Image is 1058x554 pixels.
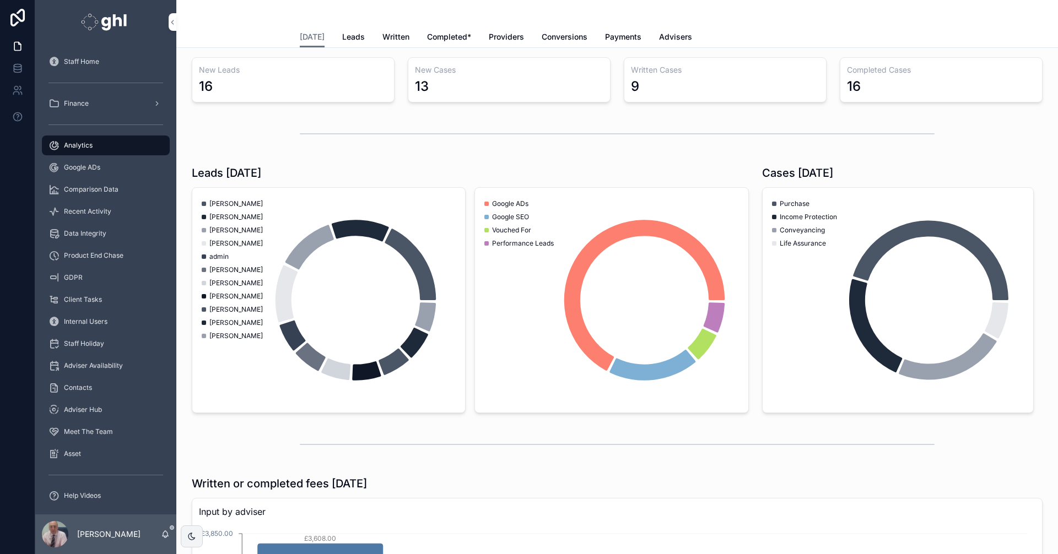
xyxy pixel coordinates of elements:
div: 9 [631,78,639,95]
h3: New Cases [415,64,603,75]
span: [PERSON_NAME] [209,199,263,208]
span: Google ADs [64,163,100,172]
span: Google SEO [492,213,529,221]
tspan: £3,608.00 [304,534,336,542]
span: [PERSON_NAME] [209,292,263,301]
span: [PERSON_NAME] [209,332,263,340]
h1: Written or completed fees [DATE] [192,476,367,491]
h3: New Leads [199,64,387,75]
span: Help Videos [64,491,101,500]
span: GDPR [64,273,83,282]
a: Analytics [42,135,170,155]
tspan: £3,850.00 [201,529,233,537]
span: [PERSON_NAME] [209,239,263,248]
span: Written [382,31,409,42]
span: Comparison Data [64,185,118,194]
div: chart [482,194,741,406]
a: Adviser Hub [42,400,170,420]
a: GDPR [42,268,170,287]
span: Internal Users [64,317,107,326]
span: Data Integrity [64,229,106,238]
a: Data Integrity [42,224,170,243]
a: Conversions [542,27,587,49]
div: chart [769,194,1027,406]
span: Adviser Availability [64,361,123,370]
span: Leads [342,31,365,42]
span: Product End Chase [64,251,123,260]
span: admin [209,252,229,261]
h1: Leads [DATE] [192,165,261,181]
a: Recent Activity [42,202,170,221]
a: Comparison Data [42,180,170,199]
a: Adviser Availability [42,356,170,376]
div: 16 [847,78,861,95]
span: Google ADs [492,199,528,208]
span: Purchase [780,199,809,208]
div: 13 [415,78,429,95]
span: Performance Leads [492,239,554,248]
span: Completed* [427,31,471,42]
span: [PERSON_NAME] [209,226,263,235]
span: Vouched For [492,226,531,235]
span: Payments [605,31,641,42]
a: [DATE] [300,27,325,48]
a: Leads [342,27,365,49]
a: Asset [42,444,170,464]
a: Payments [605,27,641,49]
a: Help Videos [42,486,170,506]
span: [PERSON_NAME] [209,318,263,327]
span: Asset [64,449,81,458]
span: Finance [64,99,89,108]
a: Contacts [42,378,170,398]
a: Client Tasks [42,290,170,309]
div: 16 [199,78,213,95]
span: Client Tasks [64,295,102,304]
div: scrollable content [35,44,176,514]
span: Providers [489,31,524,42]
a: Written [382,27,409,49]
h3: Completed Cases [847,64,1035,75]
span: [PERSON_NAME] [209,305,263,314]
span: Staff Home [64,57,99,66]
span: Staff Holiday [64,339,104,348]
span: Analytics [64,141,93,150]
a: Staff Holiday [42,334,170,354]
span: Contacts [64,383,92,392]
a: Finance [42,94,170,113]
a: Completed* [427,27,471,49]
h1: Cases [DATE] [762,165,833,181]
span: Meet The Team [64,427,113,436]
a: Google ADs [42,157,170,177]
a: Staff Home [42,52,170,72]
a: Internal Users [42,312,170,332]
a: Providers [489,27,524,49]
span: [DATE] [300,31,325,42]
span: Conveyancing [780,226,825,235]
span: Adviser Hub [64,405,102,414]
img: App logo [81,13,130,31]
span: Life Assurance [780,239,826,248]
span: [PERSON_NAME] [209,279,263,287]
span: Input by adviser [199,505,1035,518]
span: Advisers [659,31,692,42]
a: Advisers [659,27,692,49]
a: Meet The Team [42,422,170,442]
div: chart [199,194,458,406]
span: [PERSON_NAME] [209,213,263,221]
a: Product End Chase [42,246,170,265]
span: [PERSON_NAME] [209,265,263,274]
span: Conversions [542,31,587,42]
h3: Written Cases [631,64,819,75]
span: Income Protection [780,213,837,221]
span: Recent Activity [64,207,111,216]
p: [PERSON_NAME] [77,529,141,540]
